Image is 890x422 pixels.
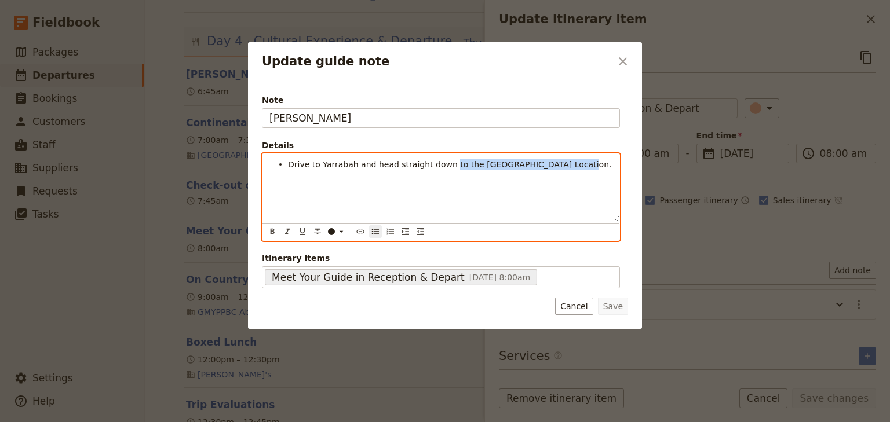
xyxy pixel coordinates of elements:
[281,225,294,238] button: Format italic
[369,225,382,238] button: Bulleted list
[272,270,465,284] span: Meet Your Guide in Reception & Depart
[288,160,611,169] span: Drive to Yarrabah and head straight down to the [GEOGRAPHIC_DATA] Location.
[262,108,620,128] input: Note
[555,298,593,315] button: Cancel
[325,225,348,238] button: ​
[598,298,628,315] button: Save
[266,225,279,238] button: Format bold
[262,53,611,70] h2: Update guide note
[327,227,350,236] div: ​
[296,225,309,238] button: Format underline
[262,252,620,264] span: Itinerary items
[354,225,367,238] button: Insert link
[311,225,324,238] button: Format strikethrough
[262,140,620,151] div: Details
[262,94,620,106] span: Note
[613,52,633,71] button: Close dialog
[469,273,530,282] span: [DATE] 8:00am
[414,225,427,238] button: Decrease indent
[384,225,397,238] button: Numbered list
[399,225,412,238] button: Increase indent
